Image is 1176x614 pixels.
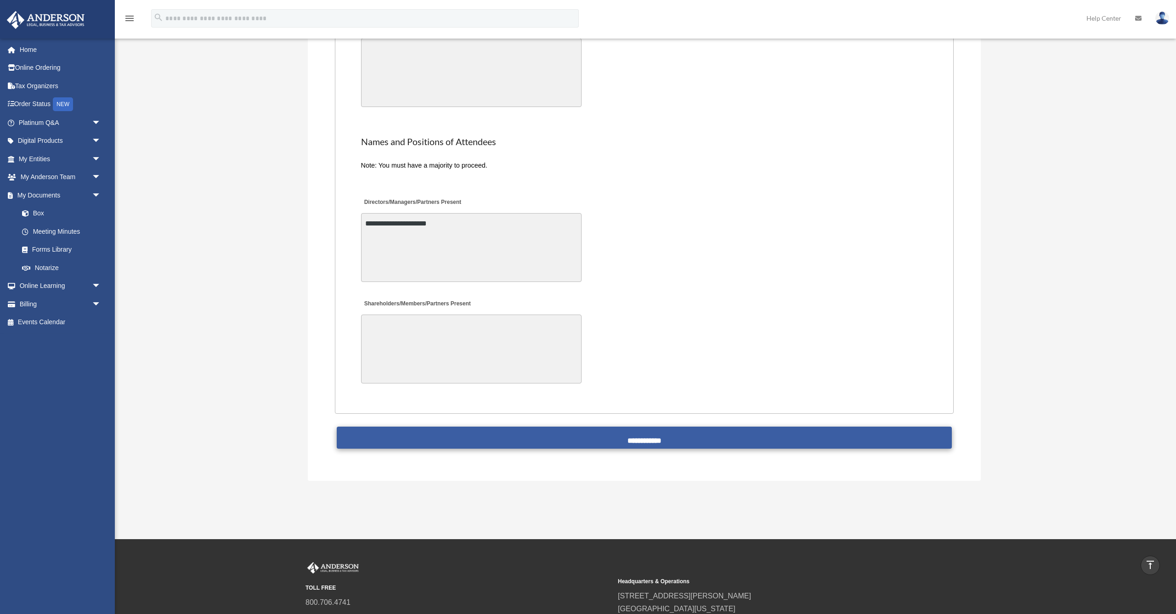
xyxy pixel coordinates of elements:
[92,132,110,151] span: arrow_drop_down
[6,77,115,95] a: Tax Organizers
[305,583,611,593] small: TOLL FREE
[1141,556,1160,575] a: vertical_align_top
[153,12,164,23] i: search
[6,59,115,77] a: Online Ordering
[305,562,361,574] img: Anderson Advisors Platinum Portal
[6,113,115,132] a: Platinum Q&Aarrow_drop_down
[13,204,115,223] a: Box
[618,592,751,600] a: [STREET_ADDRESS][PERSON_NAME]
[4,11,87,29] img: Anderson Advisors Platinum Portal
[13,222,110,241] a: Meeting Minutes
[6,295,115,313] a: Billingarrow_drop_down
[92,277,110,296] span: arrow_drop_down
[124,13,135,24] i: menu
[361,298,473,310] label: Shareholders/Members/Partners Present
[361,162,487,169] span: Note: You must have a majority to proceed.
[1145,559,1156,570] i: vertical_align_top
[6,132,115,150] a: Digital Productsarrow_drop_down
[6,186,115,204] a: My Documentsarrow_drop_down
[13,241,115,259] a: Forms Library
[6,40,115,59] a: Home
[618,605,735,613] a: [GEOGRAPHIC_DATA][US_STATE]
[124,16,135,24] a: menu
[92,186,110,205] span: arrow_drop_down
[53,97,73,111] div: NEW
[361,135,928,148] h2: Names and Positions of Attendees
[6,168,115,186] a: My Anderson Teamarrow_drop_down
[1155,11,1169,25] img: User Pic
[361,197,464,209] label: Directors/Managers/Partners Present
[92,113,110,132] span: arrow_drop_down
[92,295,110,314] span: arrow_drop_down
[6,95,115,114] a: Order StatusNEW
[305,598,351,606] a: 800.706.4741
[6,150,115,168] a: My Entitiesarrow_drop_down
[6,277,115,295] a: Online Learningarrow_drop_down
[618,577,924,586] small: Headquarters & Operations
[6,313,115,332] a: Events Calendar
[13,259,115,277] a: Notarize
[92,168,110,187] span: arrow_drop_down
[92,150,110,169] span: arrow_drop_down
